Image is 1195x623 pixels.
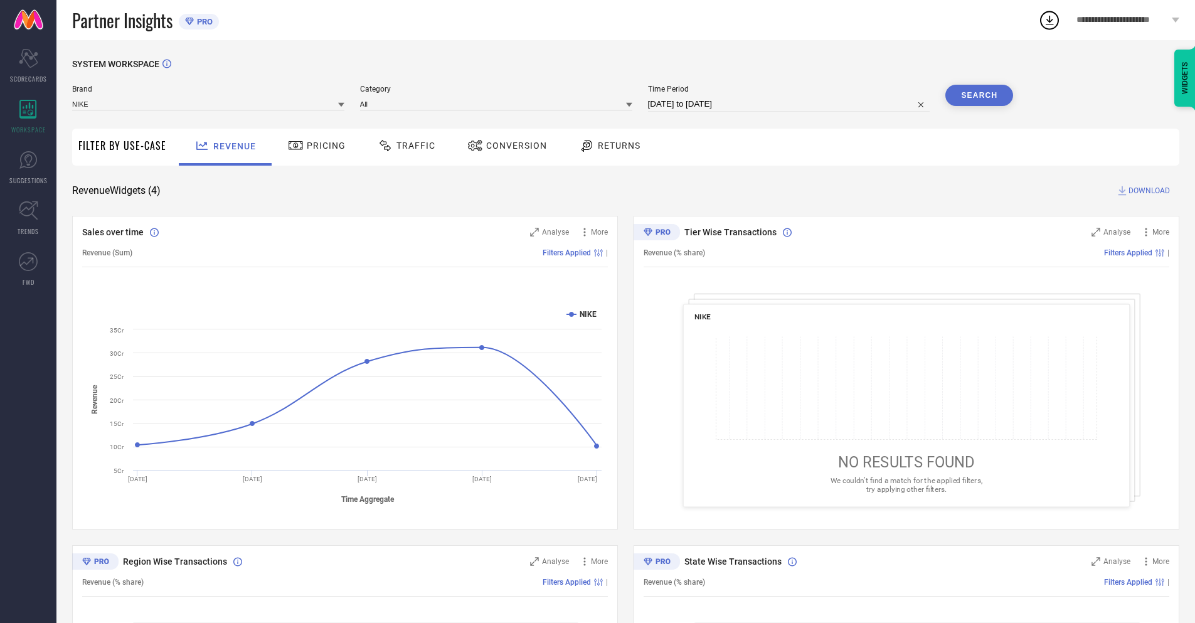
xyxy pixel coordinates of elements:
text: [DATE] [472,476,492,482]
span: NIKE [694,312,711,321]
input: Select time period [648,97,930,112]
span: DOWNLOAD [1129,184,1170,197]
div: Premium [634,224,680,243]
span: Partner Insights [72,8,173,33]
span: Region Wise Transactions [123,556,227,567]
span: Revenue (% share) [644,578,705,587]
span: Time Period [648,85,930,93]
span: FWD [23,277,35,287]
span: Brand [72,85,344,93]
text: 15Cr [110,420,124,427]
span: SYSTEM WORKSPACE [72,59,159,69]
text: [DATE] [243,476,262,482]
span: Analyse [542,228,569,237]
span: State Wise Transactions [684,556,782,567]
svg: Zoom [530,557,539,566]
text: [DATE] [128,476,147,482]
text: 25Cr [110,373,124,380]
span: Category [360,85,632,93]
span: TRENDS [18,226,39,236]
span: SCORECARDS [10,74,47,83]
text: 20Cr [110,397,124,404]
div: Premium [634,553,680,572]
span: Sales over time [82,227,144,237]
span: Traffic [396,141,435,151]
span: Tier Wise Transactions [684,227,777,237]
span: Revenue (Sum) [82,248,132,257]
span: Conversion [486,141,547,151]
tspan: Revenue [90,385,99,414]
span: Filters Applied [1104,248,1152,257]
text: 5Cr [114,467,124,474]
span: Revenue (% share) [82,578,144,587]
div: Open download list [1038,9,1061,31]
span: Filters Applied [543,248,591,257]
span: Pricing [307,141,346,151]
svg: Zoom [1091,228,1100,237]
span: More [1152,557,1169,566]
span: We couldn’t find a match for the applied filters, try applying other filters. [831,476,982,493]
span: More [591,557,608,566]
button: Search [945,85,1013,106]
svg: Zoom [1091,557,1100,566]
text: 35Cr [110,327,124,334]
text: [DATE] [358,476,377,482]
span: | [606,248,608,257]
div: Premium [72,553,119,572]
span: Revenue (% share) [644,248,705,257]
span: | [1167,248,1169,257]
span: Revenue [213,141,256,151]
span: Analyse [1103,557,1130,566]
span: Revenue Widgets ( 4 ) [72,184,161,197]
tspan: Time Aggregate [341,495,395,504]
text: NIKE [580,310,597,319]
span: Returns [598,141,640,151]
text: 30Cr [110,350,124,357]
span: Analyse [542,557,569,566]
svg: Zoom [530,228,539,237]
span: Filter By Use-Case [78,138,166,153]
span: NO RESULTS FOUND [838,454,975,471]
span: | [1167,578,1169,587]
span: WORKSPACE [11,125,46,134]
span: More [591,228,608,237]
span: More [1152,228,1169,237]
text: 10Cr [110,444,124,450]
span: | [606,578,608,587]
span: Filters Applied [1104,578,1152,587]
span: Filters Applied [543,578,591,587]
span: Analyse [1103,228,1130,237]
span: SUGGESTIONS [9,176,48,185]
text: [DATE] [578,476,597,482]
span: PRO [194,17,213,26]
